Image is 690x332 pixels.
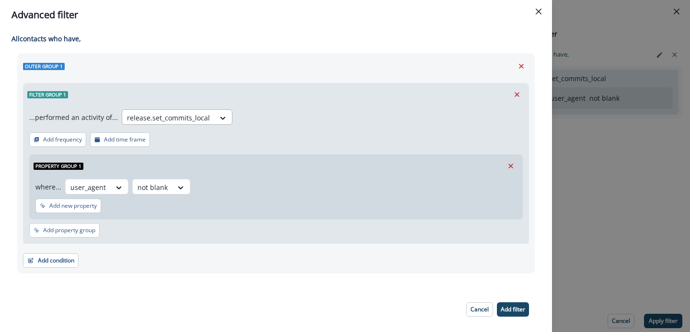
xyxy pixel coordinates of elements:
[531,4,546,19] button: Close
[43,227,95,234] p: Add property group
[104,136,146,143] p: Add time frame
[49,202,97,209] p: Add new property
[11,34,535,44] p: All contact s who have,
[29,132,86,147] button: Add frequency
[35,199,101,213] button: Add new property
[497,302,529,317] button: Add filter
[34,163,83,170] span: Property group 1
[471,306,489,313] p: Cancel
[11,8,540,22] div: Advanced filter
[90,132,150,147] button: Add time frame
[23,253,79,268] button: Add condition
[35,182,61,192] p: where...
[29,223,100,237] button: Add property group
[466,302,493,317] button: Cancel
[501,306,525,313] p: Add filter
[503,159,518,173] button: Remove
[43,136,82,143] p: Add frequency
[29,112,118,122] p: ...performed an activity of...
[514,59,529,73] button: Remove
[27,91,68,98] span: Filter group 1
[509,87,525,102] button: Remove
[23,63,65,70] span: Outer group 1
